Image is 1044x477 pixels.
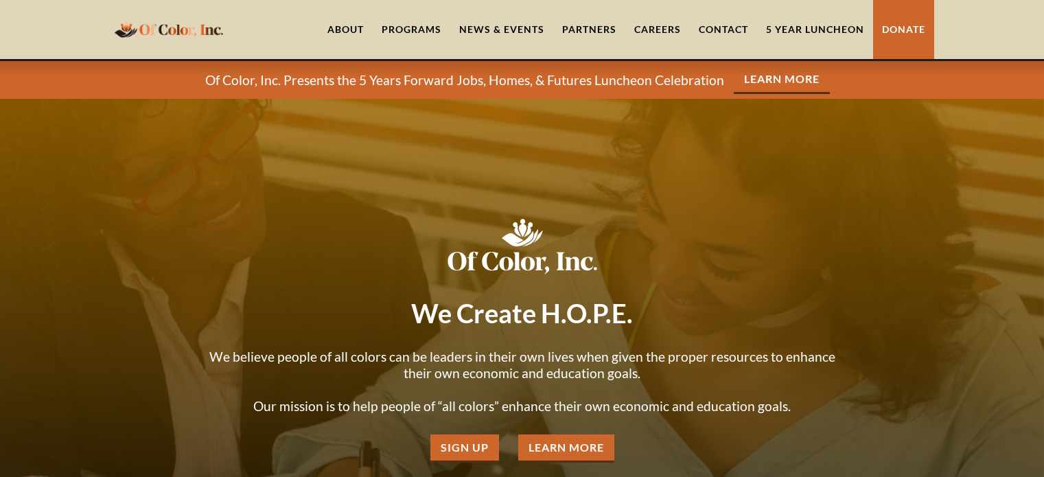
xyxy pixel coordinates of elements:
[111,13,227,45] a: home
[205,72,724,89] p: Of Color, Inc. Presents the 5 Years Forward Jobs, Homes, & Futures Luncheon Celebration
[430,434,499,463] a: Sign Up
[382,23,441,36] div: Programs
[200,349,845,415] p: We believe people of all colors can be leaders in their own lives when given the proper resources...
[518,434,614,463] a: Learn More
[734,66,830,94] a: Learn More
[411,297,633,329] strong: We Create H.O.P.E.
